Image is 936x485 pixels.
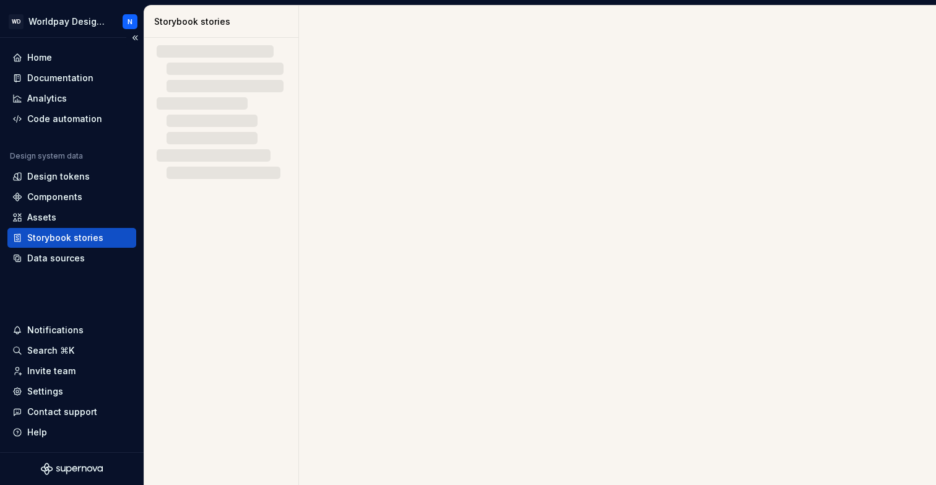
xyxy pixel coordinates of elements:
svg: Supernova Logo [41,463,103,475]
a: Data sources [7,248,136,268]
div: N [128,17,132,27]
div: Notifications [27,324,84,336]
button: WDWorldpay Design SystemN [2,8,141,35]
div: Worldpay Design System [28,15,108,28]
div: Storybook stories [27,232,103,244]
div: Invite team [27,365,76,377]
a: Assets [7,208,136,227]
a: Code automation [7,109,136,129]
div: Components [27,191,82,203]
a: Home [7,48,136,68]
button: Notifications [7,320,136,340]
a: Storybook stories [7,228,136,248]
a: Invite team [7,361,136,381]
div: Design system data [10,151,83,161]
div: Design tokens [27,170,90,183]
button: Contact support [7,402,136,422]
div: Documentation [27,72,93,84]
div: WD [9,14,24,29]
div: Help [27,426,47,439]
div: Analytics [27,92,67,105]
div: Code automation [27,113,102,125]
a: Components [7,187,136,207]
div: Storybook stories [154,15,293,28]
div: Data sources [27,252,85,264]
button: Search ⌘K [7,341,136,360]
button: Help [7,422,136,442]
a: Analytics [7,89,136,108]
div: Assets [27,211,56,224]
div: Home [27,51,52,64]
button: Collapse sidebar [126,29,144,46]
div: Search ⌘K [27,344,74,357]
a: Settings [7,382,136,401]
a: Documentation [7,68,136,88]
a: Design tokens [7,167,136,186]
div: Settings [27,385,63,398]
div: Contact support [27,406,97,418]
